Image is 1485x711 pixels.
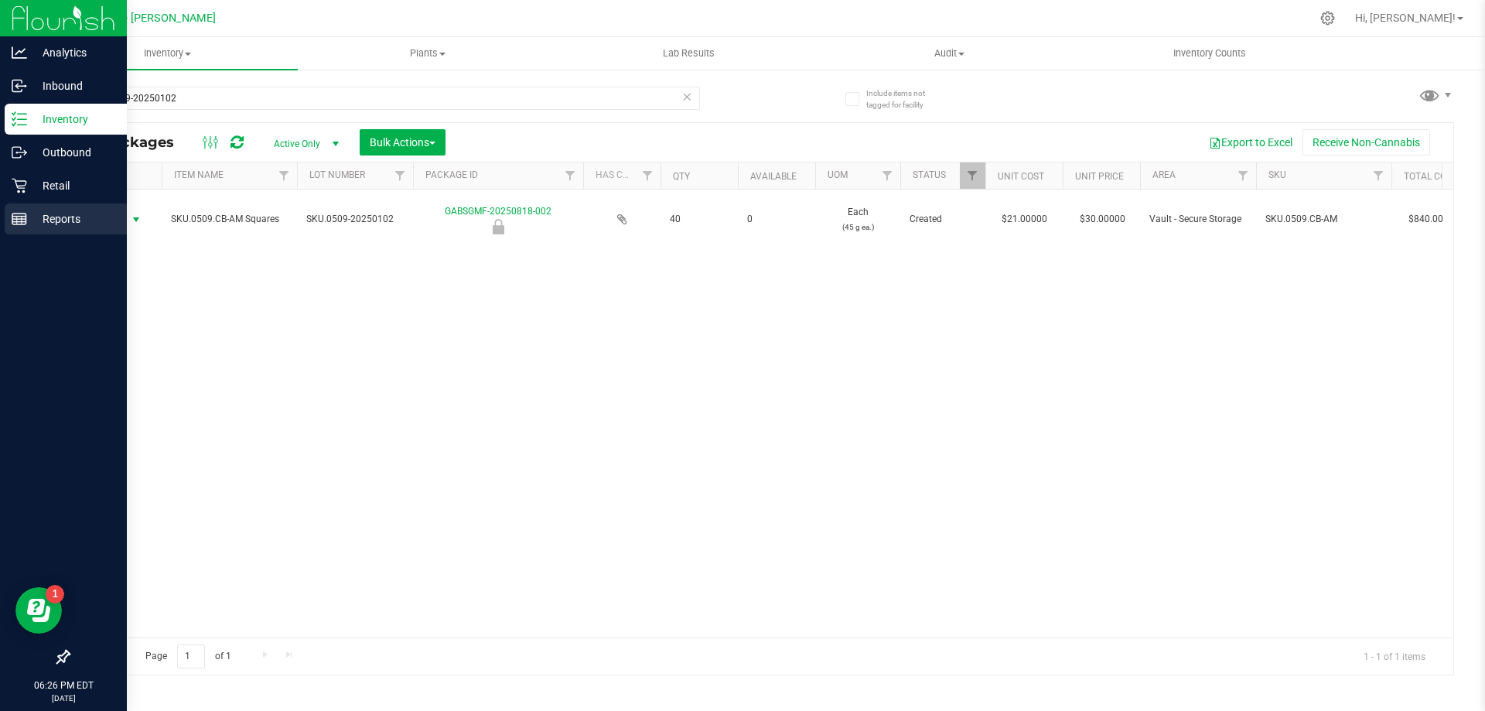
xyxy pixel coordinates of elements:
p: [DATE] [7,692,120,704]
a: Filter [1366,162,1391,189]
div: Manage settings [1318,11,1337,26]
span: 1 - 1 of 1 items [1351,644,1438,668]
span: Inventory [37,46,298,60]
a: Plants [298,37,558,70]
span: $30.00000 [1072,208,1133,231]
a: Inventory [37,37,298,70]
p: 06:26 PM EDT [7,679,120,692]
span: Each [824,205,891,234]
inline-svg: Analytics [12,45,27,60]
a: SKU [1268,169,1286,180]
span: SKU.0509.CB-AM [1265,212,1382,227]
p: Outbound [27,143,120,162]
p: Reports [27,210,120,228]
span: select [127,209,146,231]
button: Bulk Actions [360,129,445,156]
span: Lab Results [642,46,736,60]
p: (45 g ea.) [824,220,891,234]
a: GABSGMF-20250818-002 [445,206,551,217]
span: All Packages [80,134,189,151]
a: Filter [558,162,583,189]
p: Retail [27,176,120,195]
a: Lot Number [309,169,365,180]
button: Export to Excel [1199,129,1302,156]
p: Inbound [27,77,120,95]
span: Inventory Counts [1152,46,1267,60]
p: Inventory [27,110,120,128]
span: GA1 - [PERSON_NAME] [101,12,216,25]
span: Clear [681,87,692,107]
a: Item Name [174,169,224,180]
span: Audit [820,46,1079,60]
button: Receive Non-Cannabis [1302,129,1430,156]
a: Unit Cost [998,171,1044,182]
span: Created [910,212,976,227]
span: Plants [299,46,558,60]
inline-svg: Outbound [12,145,27,160]
span: SKU.0509-20250102 [306,212,404,227]
a: UOM [828,169,848,180]
span: Hi, [PERSON_NAME]! [1355,12,1456,24]
p: Analytics [27,43,120,62]
inline-svg: Retail [12,178,27,193]
span: 40 [670,212,729,227]
a: Filter [1231,162,1256,189]
div: Newly Received [411,219,585,234]
span: Bulk Actions [370,136,435,149]
a: Lab Results [558,37,819,70]
a: Filter [271,162,297,189]
a: Status [913,169,946,180]
span: 0 [747,212,806,227]
span: Vault - Secure Storage [1149,212,1247,227]
iframe: Resource center [15,587,62,634]
a: Filter [960,162,985,189]
a: Available [750,171,797,182]
a: Qty [673,171,690,182]
a: Total Cost [1404,171,1457,182]
input: 1 [177,644,205,668]
inline-svg: Inbound [12,78,27,94]
a: Area [1152,169,1176,180]
span: SKU.0509.CB-AM Squares [171,212,288,227]
td: $21.00000 [985,190,1063,250]
a: Inventory Counts [1080,37,1340,70]
th: Has COA [583,162,661,190]
input: Search Package ID, Item Name, SKU, Lot or Part Number... [68,87,700,110]
a: Package ID [425,169,478,180]
span: $840.00 [1401,208,1451,231]
span: Include items not tagged for facility [866,87,944,111]
a: Unit Price [1075,171,1124,182]
inline-svg: Inventory [12,111,27,127]
a: Filter [387,162,413,189]
a: Audit [819,37,1080,70]
a: Filter [875,162,900,189]
inline-svg: Reports [12,211,27,227]
iframe: Resource center unread badge [46,585,64,603]
a: Filter [635,162,661,189]
span: Page of 1 [132,644,244,668]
